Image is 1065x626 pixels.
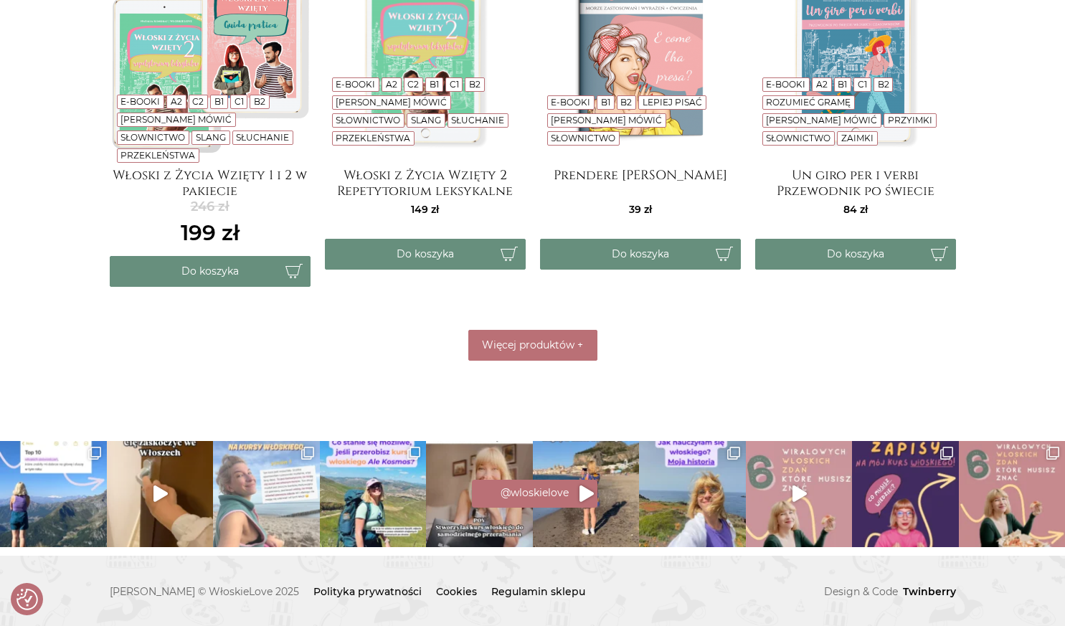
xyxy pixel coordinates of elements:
a: [PERSON_NAME] mówić [766,115,877,125]
a: Play [746,441,853,548]
span: 149 [411,203,439,216]
a: Un giro per i verbi Przewodnik po świecie włoskich czasowników [755,168,956,196]
a: Słuchanie [236,132,289,143]
img: 🥳 To już niedługo!! Z kursem włoskiego Ale Kosmos możesz: 🤷‍♀️ zacząć naukę włoskiego od zera 💁‍♂... [852,441,959,548]
a: A2 [171,96,182,107]
img: 👌 Skomentuj KURS żeby dostać ofertę moich kursów wideo, zapisy trwają! 🛑 Włoski to nie jest bułka... [533,441,640,548]
a: E-booki [766,79,805,90]
p: Design & Code [755,584,956,599]
a: Slang [411,115,441,125]
a: Lepiej pisać [643,97,702,108]
img: Revisit consent button [16,589,38,610]
svg: Clone [407,447,420,460]
a: Slang [196,132,226,143]
a: C2 [407,79,419,90]
svg: Clone [727,447,740,460]
a: Polityka prywatności [313,585,422,598]
a: A2 [816,79,828,90]
a: Play [426,441,533,548]
span: + [577,338,583,351]
span: Więcej produktów [482,338,574,351]
img: Jeszce tylko dzisiaj, sobota, piątek i poniedziałek żeby dołączyć do Ale Kosmos, który bierze Was... [213,441,320,548]
a: Słownictwo [766,133,830,143]
del: 246 [181,197,240,217]
a: [PERSON_NAME] mówić [551,115,662,125]
a: Cookies [436,585,477,598]
a: Twinberry [898,585,956,598]
a: B1 [214,96,224,107]
a: B2 [878,79,889,90]
a: Clone [320,441,427,548]
ins: 199 [181,217,240,249]
a: Regulamin sklepu [491,585,585,598]
a: Clone [852,441,959,548]
a: Przekleństwa [120,150,195,161]
a: Rozumieć gramę [766,97,851,108]
a: E-booki [120,96,160,107]
img: 1) W wielu barach i innych lokalach z jedzeniem za ladą najpierw płacimy przy kasie za to, co chc... [107,441,214,548]
a: B2 [254,96,265,107]
button: Więcej produktów + [468,330,597,361]
svg: Play [792,485,807,502]
svg: Clone [88,447,101,460]
button: Do koszyka [110,256,311,287]
button: Do koszyka [325,239,526,270]
span: 39 [629,203,652,216]
img: Osoby, które się już uczycie: Co stało się dla Was możliwe dzięki włoskiemu? ⬇️ Napiszcie! To tyl... [320,441,427,548]
a: Clone [639,441,746,548]
a: Słuchanie [451,115,504,125]
a: Słownictwo [336,115,400,125]
a: Słownictwo [120,132,185,143]
a: C1 [450,79,459,90]
span: @wloskielove [501,486,569,499]
span: 84 [843,203,868,216]
a: Przyimki [888,115,932,125]
a: [PERSON_NAME] mówić [336,97,447,108]
a: B2 [620,97,632,108]
img: To nie była prosta droga, co roku zmieniał się nauczyciel, nie miałam konwersacji i nie było taki... [639,441,746,548]
a: C2 [192,96,204,107]
a: Włoski z Życia Wzięty 1 i 2 w pakiecie [110,168,311,196]
a: E-booki [336,79,375,90]
svg: Play [153,485,168,502]
a: Clone [213,441,320,548]
a: Przekleństwa [336,133,410,143]
button: Preferencje co do zgód [16,589,38,610]
a: C1 [858,79,867,90]
svg: Clone [940,447,953,460]
a: Play [533,441,640,548]
a: Zaimki [841,133,874,143]
svg: Clone [301,447,314,460]
a: A2 [386,79,397,90]
a: B1 [838,79,847,90]
button: Do koszyka [540,239,741,270]
a: Słownictwo [551,133,615,143]
img: @wloskielove @wloskielove @wloskielove Ad.1 nie zacheca do kupna tylko pani zapomniala cytryn@😉 [746,441,853,548]
a: C1 [235,96,244,107]
a: Play [107,441,214,548]
a: Prendere [PERSON_NAME] [540,168,741,196]
a: Instagram @wloskielove [472,480,597,508]
button: Do koszyka [755,239,956,270]
svg: Clone [1046,447,1059,460]
img: Reżyserowane, ale szczerze 🥹 Uczucie kiedy po wielu miesiącach pracy zamykasz oczy, rzucasz efekt... [426,441,533,548]
svg: Play [579,485,594,502]
a: B1 [430,79,439,90]
a: E-booki [551,97,590,108]
a: [PERSON_NAME] mówić [120,114,232,125]
a: Włoski z Życia Wzięty 2 Repetytorium leksykalne [325,168,526,196]
a: B1 [601,97,610,108]
a: B2 [469,79,481,90]
span: [PERSON_NAME] © WłoskieLove 2025 [110,584,299,599]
